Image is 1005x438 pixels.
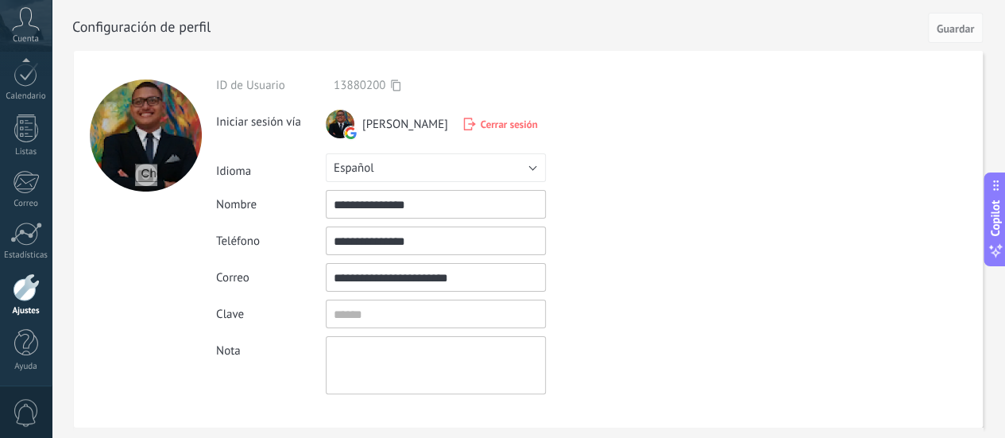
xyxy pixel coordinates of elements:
div: Correo [216,270,326,285]
div: ID de Usuario [216,78,326,93]
div: Ayuda [3,362,49,372]
button: Guardar [928,13,983,43]
div: Teléfono [216,234,326,249]
div: Nombre [216,197,326,212]
span: [PERSON_NAME] [362,117,448,132]
span: Cerrar sesión [481,118,538,131]
div: Ajustes [3,306,49,316]
div: Calendario [3,91,49,102]
div: Correo [3,199,49,209]
div: Estadísticas [3,250,49,261]
button: Español [326,153,546,182]
div: Iniciar sesión vía [216,108,326,130]
div: Idioma [216,157,326,179]
span: Copilot [988,200,1003,236]
div: Nota [216,336,326,359]
span: Cuenta [13,34,39,45]
span: Guardar [937,23,974,34]
div: Listas [3,147,49,157]
div: Clave [216,307,326,322]
span: 13880200 [334,78,385,93]
span: Español [334,161,374,176]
